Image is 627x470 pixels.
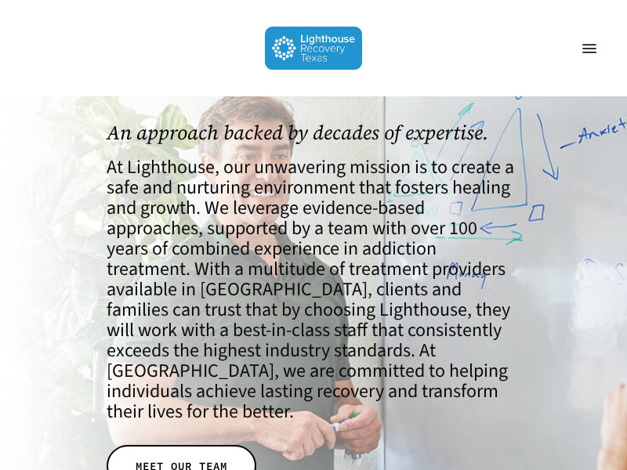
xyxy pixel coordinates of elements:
h4: At Lighthouse, our unwavering mission is to create a safe and nurturing environment that fosters ... [107,157,520,422]
h1: An approach backed by decades of expertise. [107,121,520,144]
a: Navigation Menu [574,41,605,56]
img: Lighthouse Recovery Texas [265,27,363,70]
